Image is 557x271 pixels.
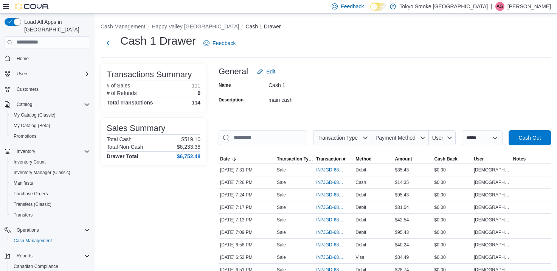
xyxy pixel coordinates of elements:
span: Method [355,156,372,162]
span: $14.35 [395,179,409,185]
span: [DEMOGRAPHIC_DATA][PERSON_NAME] [474,192,510,198]
div: Allyson Gear [495,2,504,11]
button: IN7JGD-6874873 [316,178,352,187]
span: $40.24 [395,242,409,248]
span: Edit [266,68,275,75]
span: $34.49 [395,254,409,260]
span: Debit [355,242,366,248]
span: Feedback [213,39,236,47]
button: Catalog [14,100,35,109]
span: Promotions [11,132,90,141]
button: Home [2,53,93,64]
span: Transfers [11,210,90,220]
span: [DEMOGRAPHIC_DATA][PERSON_NAME] [474,179,510,185]
button: Next [101,36,116,51]
p: Tokyo Smoke [GEOGRAPHIC_DATA] [400,2,488,11]
button: Users [2,69,93,79]
button: Inventory [2,146,93,157]
span: Transfers [14,212,33,218]
button: Date [219,154,275,164]
span: Operations [17,227,39,233]
h4: 114 [192,100,200,106]
span: IN7JGD-6874911 [316,167,345,173]
button: Cash Management [8,235,93,246]
p: Sale [277,242,286,248]
button: IN7JGD-6874656 [316,253,352,262]
span: Reports [17,253,33,259]
button: Inventory Count [8,157,93,167]
button: IN7JGD-6874855 [316,190,352,199]
span: Reports [14,251,90,260]
span: Transfers (Classic) [11,200,90,209]
div: $0.00 [433,178,472,187]
h6: Total Cash [107,136,132,142]
span: Purchase Orders [14,191,48,197]
span: Manifests [11,179,90,188]
span: Visa [355,254,364,260]
h3: Transactions Summary [107,70,192,79]
button: Cash Out [509,130,551,145]
nav: An example of EuiBreadcrumbs [101,23,551,32]
span: Debit [355,167,366,173]
label: Description [219,97,244,103]
p: [PERSON_NAME] [507,2,551,11]
p: Sale [277,192,286,198]
span: Cash Management [11,236,90,245]
p: Sale [277,229,286,235]
span: Cash [355,179,366,185]
span: Purchase Orders [11,189,90,198]
span: Payment Method [375,135,416,141]
span: [DEMOGRAPHIC_DATA][PERSON_NAME] [474,254,510,260]
span: Transaction Type [317,135,358,141]
button: Users [14,69,31,78]
div: Cash 1 [268,79,370,88]
span: Cash Out [518,134,541,142]
span: Home [17,56,29,62]
span: Inventory Count [14,159,46,165]
button: Happy Valley [GEOGRAPHIC_DATA] [152,23,239,30]
span: [DEMOGRAPHIC_DATA][PERSON_NAME] [474,167,510,173]
span: My Catalog (Classic) [14,112,56,118]
p: $6,233.38 [177,144,200,150]
h6: # of Refunds [107,90,137,96]
input: Dark Mode [370,3,386,11]
button: Notes [512,154,551,164]
button: Transaction Type [275,154,315,164]
button: Promotions [8,131,93,142]
div: $0.00 [433,190,472,199]
span: Load All Apps in [GEOGRAPHIC_DATA] [21,18,90,33]
span: IN7JGD-6874796 [316,217,345,223]
h4: $6,752.48 [177,153,200,159]
div: $0.00 [433,165,472,174]
span: Debit [355,217,366,223]
div: $0.00 [433,240,472,249]
div: [DATE] 7:13 PM [219,215,275,224]
button: Edit [254,64,278,79]
span: IN7JGD-6874873 [316,179,345,185]
a: Inventory Manager (Classic) [11,168,73,177]
button: Reports [2,251,93,261]
button: Operations [14,226,42,235]
span: IN7JGD-6874855 [316,192,345,198]
button: IN7JGD-6874911 [316,165,352,174]
p: $519.10 [181,136,200,142]
h6: Total Non-Cash [107,144,143,150]
div: [DATE] 6:52 PM [219,253,275,262]
span: Inventory Manager (Classic) [11,168,90,177]
span: Users [14,69,90,78]
span: Transaction Type [277,156,313,162]
span: Inventory [17,148,35,154]
h6: # of Sales [107,83,130,89]
button: Cash Back [433,154,472,164]
span: Users [17,71,28,77]
span: AG [496,2,503,11]
p: Sale [277,254,286,260]
span: Canadian Compliance [11,262,90,271]
button: Operations [2,225,93,235]
span: My Catalog (Beta) [14,123,50,129]
span: IN7JGD-6874697 [316,242,345,248]
h4: Total Transactions [107,100,153,106]
button: Transaction Type [313,130,371,145]
button: Cash Management [101,23,145,30]
p: Sale [277,217,286,223]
